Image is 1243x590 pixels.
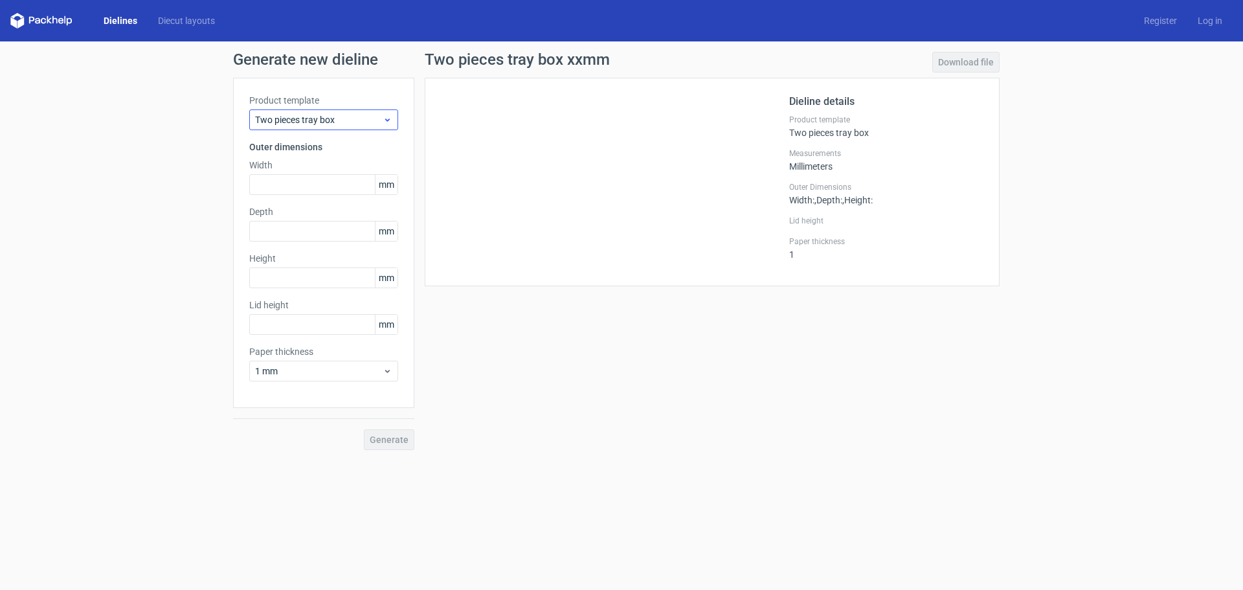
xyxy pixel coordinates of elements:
[375,221,398,241] span: mm
[148,14,225,27] a: Diecut layouts
[233,52,1010,67] h1: Generate new dieline
[93,14,148,27] a: Dielines
[789,148,983,172] div: Millimeters
[375,315,398,334] span: mm
[249,141,398,153] h3: Outer dimensions
[249,205,398,218] label: Depth
[1187,14,1233,27] a: Log in
[425,52,610,67] h1: Two pieces tray box xxmm
[789,115,983,138] div: Two pieces tray box
[375,175,398,194] span: mm
[1134,14,1187,27] a: Register
[255,113,383,126] span: Two pieces tray box
[789,115,983,125] label: Product template
[789,148,983,159] label: Measurements
[249,159,398,172] label: Width
[842,195,873,205] span: , Height :
[789,216,983,226] label: Lid height
[249,94,398,107] label: Product template
[789,182,983,192] label: Outer Dimensions
[249,345,398,358] label: Paper thickness
[255,365,383,378] span: 1 mm
[249,252,398,265] label: Height
[249,299,398,312] label: Lid height
[814,195,842,205] span: , Depth :
[789,236,983,247] label: Paper thickness
[789,94,983,109] h2: Dieline details
[375,268,398,288] span: mm
[789,195,814,205] span: Width :
[789,236,983,260] div: 1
